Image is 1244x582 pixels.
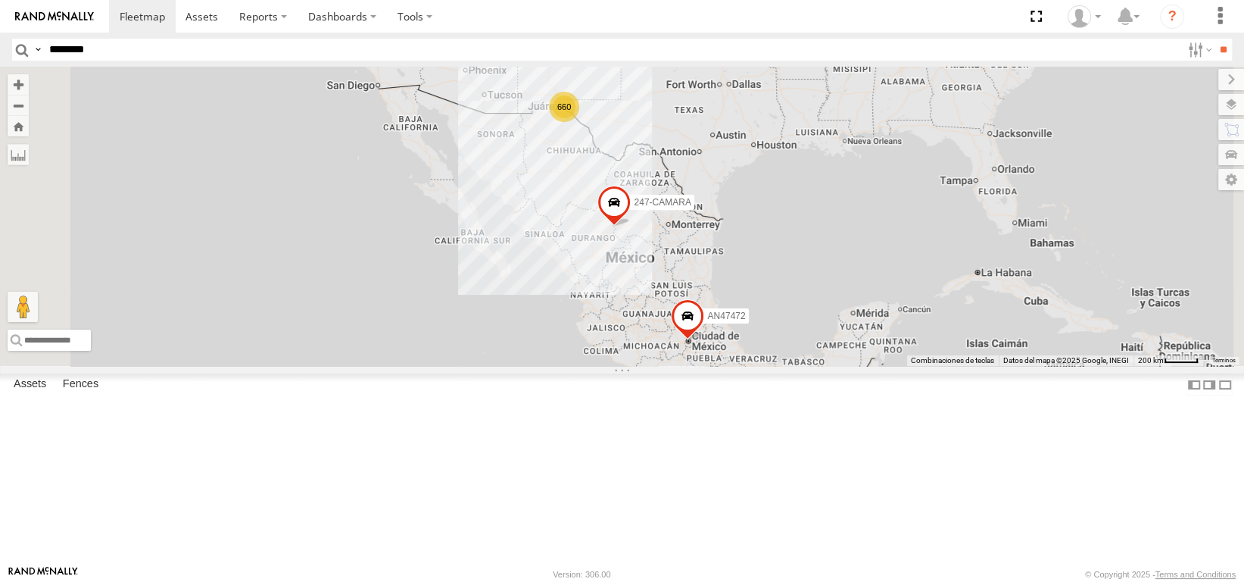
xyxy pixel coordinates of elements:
div: Version: 306.00 [553,570,610,579]
div: 660 [549,92,579,122]
label: Measure [8,144,29,165]
button: Escala del mapa: 200 km por 42 píxeles [1133,355,1203,366]
span: AN47472 [707,310,745,321]
span: 200 km [1138,356,1164,365]
label: Search Filter Options [1182,39,1214,61]
button: Zoom in [8,74,29,95]
span: 247-CAMARA [634,197,691,208]
button: Zoom out [8,95,29,116]
img: rand-logo.svg [15,11,94,22]
button: Zoom Home [8,116,29,136]
span: Datos del mapa ©2025 Google, INEGI [1003,356,1129,365]
label: Assets [6,374,54,396]
label: Search Query [32,39,44,61]
i: ? [1160,5,1184,29]
label: Dock Summary Table to the Left [1186,374,1202,396]
a: Terms and Conditions [1155,570,1236,579]
a: Términos (se abre en una nueva pestaña) [1211,357,1236,363]
label: Hide Summary Table [1217,374,1233,396]
div: Erick Ramirez [1062,5,1106,28]
button: Combinaciones de teclas [911,355,994,366]
button: Arrastra al hombrecito al mapa para abrir Street View [8,292,38,322]
a: Visit our Website [8,567,78,582]
div: © Copyright 2025 - [1085,570,1236,579]
label: Map Settings [1218,169,1244,190]
label: Dock Summary Table to the Right [1202,374,1217,396]
label: Fences [55,374,106,396]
